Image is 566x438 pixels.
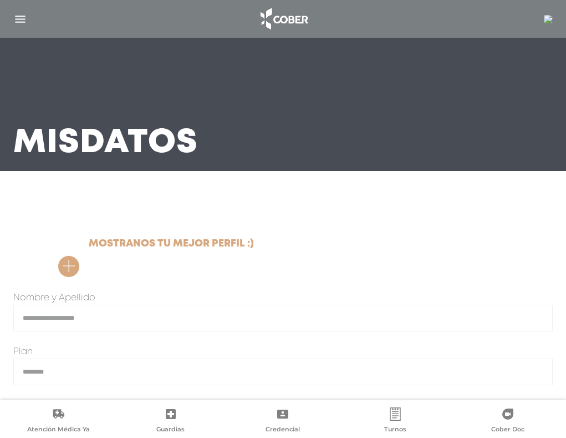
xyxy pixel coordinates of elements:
[115,407,227,436] a: Guardias
[2,407,115,436] a: Atención Médica Ya
[13,12,27,26] img: Cober_menu-lines-white.svg
[254,6,313,32] img: logo_cober_home-white.png
[13,345,33,359] label: Plan
[13,129,198,158] h3: Mis Datos
[544,15,553,24] img: 97
[339,407,452,436] a: Turnos
[266,425,300,435] span: Credencial
[384,425,406,435] span: Turnos
[491,425,524,435] span: Cober Doc
[451,407,564,436] a: Cober Doc
[13,291,95,305] label: Nombre y Apellido
[27,425,90,435] span: Atención Médica Ya
[156,425,185,435] span: Guardias
[13,399,53,412] label: Vigencia
[227,407,339,436] a: Credencial
[89,238,254,250] h2: Mostranos tu mejor perfil :)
